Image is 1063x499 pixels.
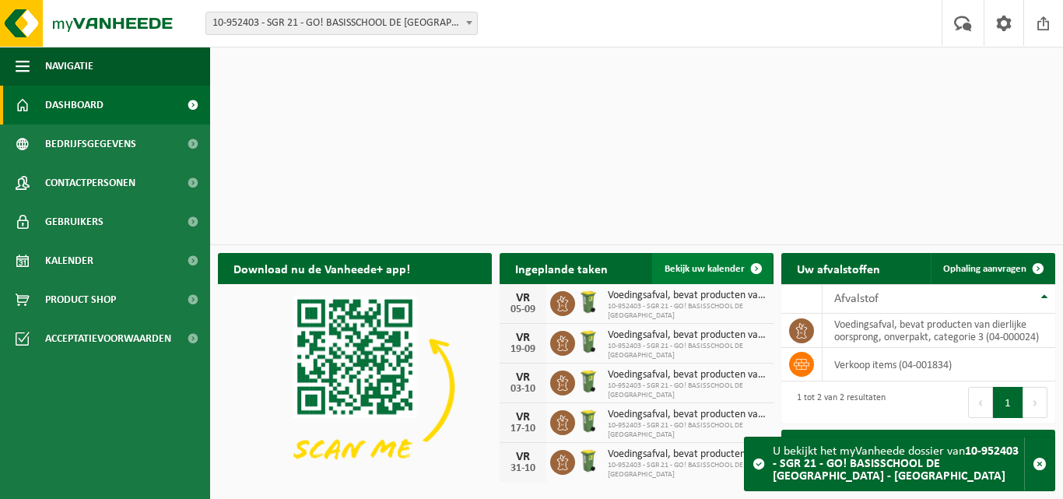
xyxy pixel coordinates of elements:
[608,421,766,440] span: 10-952403 - SGR 21 - GO! BASISSCHOOL DE [GEOGRAPHIC_DATA]
[500,253,623,283] h2: Ingeplande taken
[507,292,539,304] div: VR
[575,448,602,474] img: WB-0140-HPE-GN-50
[1023,387,1047,418] button: Next
[834,293,879,305] span: Afvalstof
[931,253,1054,284] a: Ophaling aanvragen
[608,342,766,360] span: 10-952403 - SGR 21 - GO! BASISSCHOOL DE [GEOGRAPHIC_DATA]
[823,314,1055,348] td: voedingsafval, bevat producten van dierlijke oorsprong, onverpakt, categorie 3 (04-000024)
[665,264,745,274] span: Bekijk uw kalender
[943,264,1026,274] span: Ophaling aanvragen
[507,423,539,434] div: 17-10
[968,387,993,418] button: Previous
[608,409,766,421] span: Voedingsafval, bevat producten van dierlijke oorsprong, onverpakt, categorie 3
[45,319,171,358] span: Acceptatievoorwaarden
[507,384,539,395] div: 03-10
[575,408,602,434] img: WB-0140-HPE-GN-50
[45,125,136,163] span: Bedrijfsgegevens
[993,387,1023,418] button: 1
[507,411,539,423] div: VR
[507,304,539,315] div: 05-09
[507,344,539,355] div: 19-09
[507,463,539,474] div: 31-10
[507,371,539,384] div: VR
[218,253,426,283] h2: Download nu de Vanheede+ app!
[575,329,602,355] img: WB-0140-HPE-GN-50
[789,385,886,420] div: 1 tot 2 van 2 resultaten
[45,163,135,202] span: Contactpersonen
[652,253,772,284] a: Bekijk uw kalender
[781,430,922,460] h2: Aangevraagde taken
[205,12,478,35] span: 10-952403 - SGR 21 - GO! BASISSCHOOL DE WERELDBRUG - OUDENAARDE
[608,369,766,381] span: Voedingsafval, bevat producten van dierlijke oorsprong, onverpakt, categorie 3
[773,445,1019,483] strong: 10-952403 - SGR 21 - GO! BASISSCHOOL DE [GEOGRAPHIC_DATA] - [GEOGRAPHIC_DATA]
[608,461,766,480] span: 10-952403 - SGR 21 - GO! BASISSCHOOL DE [GEOGRAPHIC_DATA]
[45,47,93,86] span: Navigatie
[773,438,1024,490] div: U bekijkt het myVanheede dossier van
[575,289,602,315] img: WB-0140-HPE-GN-50
[206,12,477,34] span: 10-952403 - SGR 21 - GO! BASISSCHOOL DE WERELDBRUG - OUDENAARDE
[781,253,896,283] h2: Uw afvalstoffen
[507,332,539,344] div: VR
[608,381,766,400] span: 10-952403 - SGR 21 - GO! BASISSCHOOL DE [GEOGRAPHIC_DATA]
[608,448,766,461] span: Voedingsafval, bevat producten van dierlijke oorsprong, onverpakt, categorie 3
[45,241,93,280] span: Kalender
[608,302,766,321] span: 10-952403 - SGR 21 - GO! BASISSCHOOL DE [GEOGRAPHIC_DATA]
[45,280,116,319] span: Product Shop
[507,451,539,463] div: VR
[608,329,766,342] span: Voedingsafval, bevat producten van dierlijke oorsprong, onverpakt, categorie 3
[823,348,1055,381] td: verkoop items (04-001834)
[218,284,492,490] img: Download de VHEPlus App
[575,368,602,395] img: WB-0140-HPE-GN-50
[45,202,103,241] span: Gebruikers
[45,86,103,125] span: Dashboard
[608,290,766,302] span: Voedingsafval, bevat producten van dierlijke oorsprong, onverpakt, categorie 3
